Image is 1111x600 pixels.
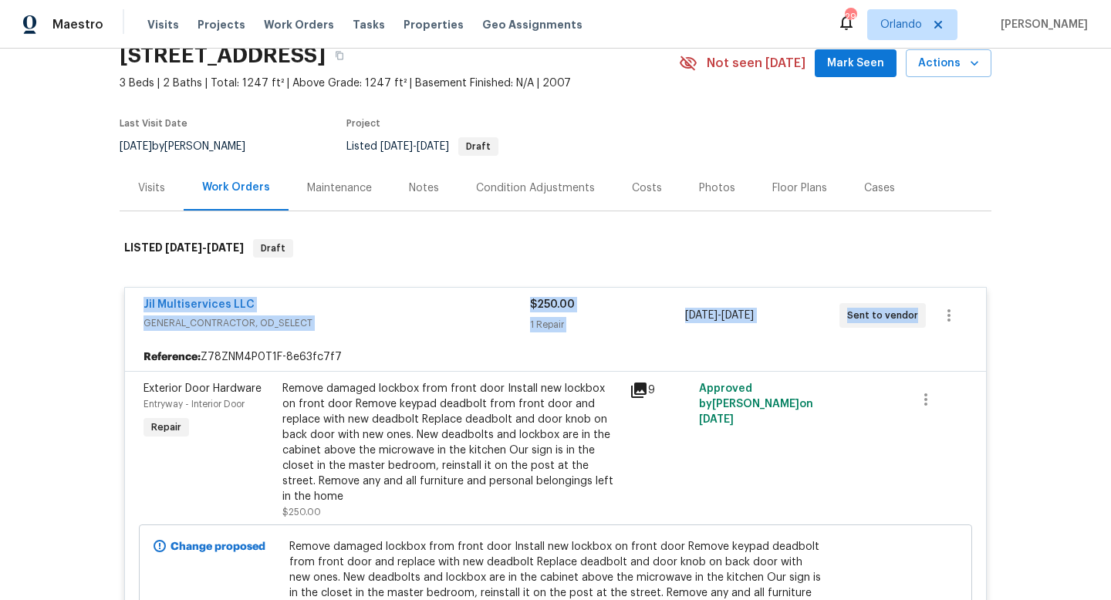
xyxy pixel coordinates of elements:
div: Remove damaged lockbox from front door Install new lockbox on front door Remove keypad deadbolt f... [282,381,620,504]
span: Project [346,119,380,128]
span: Maestro [52,17,103,32]
span: $250.00 [282,507,321,517]
span: [DATE] [165,242,202,253]
button: Mark Seen [815,49,897,78]
span: Entryway - Interior Door [144,399,245,409]
span: Approved by [PERSON_NAME] on [699,383,813,425]
div: 1 Repair [530,317,684,332]
span: [DATE] [380,141,413,152]
span: Visits [147,17,179,32]
div: LISTED [DATE]-[DATE]Draft [120,224,991,273]
span: [DATE] [417,141,449,152]
span: Repair [145,420,187,435]
div: Costs [632,180,662,196]
span: Last Visit Date [120,119,187,128]
span: Actions [918,54,979,73]
div: by [PERSON_NAME] [120,137,264,156]
span: - [380,141,449,152]
span: Listed [346,141,498,152]
span: $250.00 [530,299,575,310]
div: Condition Adjustments [476,180,595,196]
h2: [STREET_ADDRESS] [120,48,326,63]
span: - [685,308,754,323]
span: Draft [255,241,292,256]
div: Maintenance [307,180,372,196]
span: Work Orders [264,17,334,32]
div: Work Orders [202,180,270,195]
span: [DATE] [685,310,718,321]
span: Draft [460,142,497,151]
span: [DATE] [721,310,754,321]
button: Copy Address [326,42,353,69]
span: Tasks [353,19,385,30]
span: Geo Assignments [482,17,583,32]
button: Actions [906,49,991,78]
div: Cases [864,180,895,196]
b: Change proposed [171,541,265,552]
div: Z78ZNM4P0T1F-8e63fc7f7 [125,343,986,371]
div: 29 [845,9,856,25]
h6: LISTED [124,239,244,258]
span: Sent to vendor [847,308,924,323]
span: Exterior Door Hardware [144,383,262,394]
div: Visits [138,180,165,196]
span: Not seen [DATE] [707,56,805,71]
span: 3 Beds | 2 Baths | Total: 1247 ft² | Above Grade: 1247 ft² | Basement Finished: N/A | 2007 [120,76,679,91]
div: Floor Plans [772,180,827,196]
span: [DATE] [699,414,734,425]
div: 9 [630,381,690,399]
div: Photos [699,180,735,196]
span: [DATE] [207,242,244,253]
span: Mark Seen [827,54,884,73]
span: GENERAL_CONTRACTOR, OD_SELECT [144,315,530,331]
span: - [165,242,244,253]
span: Orlando [880,17,922,32]
span: Properties [404,17,464,32]
div: Notes [409,180,439,196]
span: [PERSON_NAME] [994,17,1088,32]
a: Jil Multiservices LLC [144,299,255,310]
b: Reference: [144,349,201,365]
span: [DATE] [120,141,152,152]
span: Projects [198,17,245,32]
